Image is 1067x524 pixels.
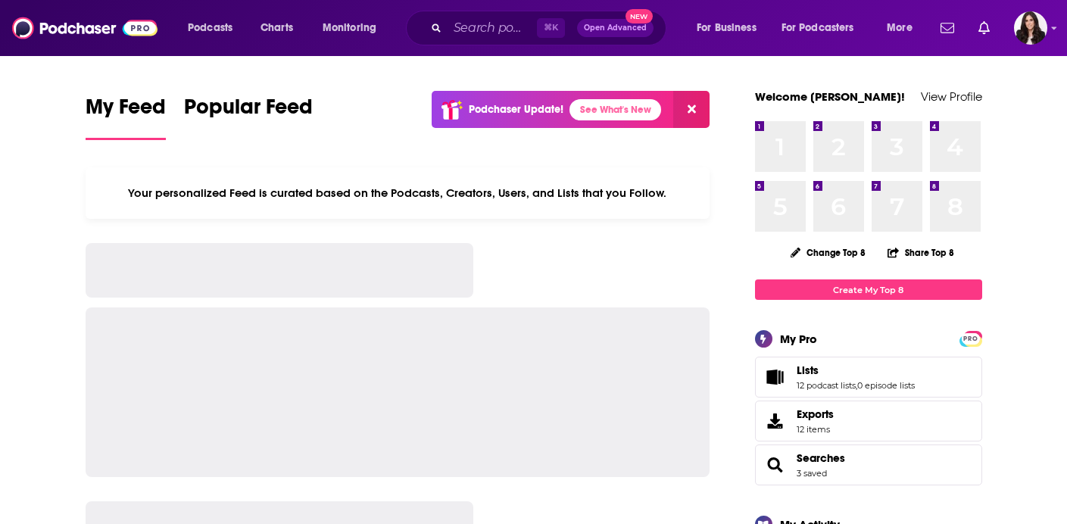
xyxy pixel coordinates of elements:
[755,279,982,300] a: Create My Top 8
[797,468,827,479] a: 3 saved
[962,332,980,344] a: PRO
[686,16,775,40] button: open menu
[251,16,302,40] a: Charts
[312,16,396,40] button: open menu
[448,16,537,40] input: Search podcasts, credits, & more...
[584,24,647,32] span: Open Advanced
[1014,11,1047,45] button: Show profile menu
[782,17,854,39] span: For Podcasters
[697,17,757,39] span: For Business
[887,17,913,39] span: More
[780,332,817,346] div: My Pro
[184,94,313,129] span: Popular Feed
[755,357,982,398] span: Lists
[772,16,876,40] button: open menu
[420,11,681,45] div: Search podcasts, credits, & more...
[934,15,960,41] a: Show notifications dropdown
[12,14,158,42] img: Podchaser - Follow, Share and Rate Podcasts
[887,238,955,267] button: Share Top 8
[86,167,710,219] div: Your personalized Feed is curated based on the Podcasts, Creators, Users, and Lists that you Follow.
[755,444,982,485] span: Searches
[760,410,791,432] span: Exports
[537,18,565,38] span: ⌘ K
[972,15,996,41] a: Show notifications dropdown
[797,407,834,421] span: Exports
[797,451,845,465] a: Searches
[797,380,856,391] a: 12 podcast lists
[797,424,834,435] span: 12 items
[577,19,654,37] button: Open AdvancedNew
[797,363,915,377] a: Lists
[626,9,653,23] span: New
[469,103,563,116] p: Podchaser Update!
[261,17,293,39] span: Charts
[184,94,313,140] a: Popular Feed
[857,380,915,391] a: 0 episode lists
[569,99,661,120] a: See What's New
[797,363,819,377] span: Lists
[856,380,857,391] span: ,
[921,89,982,104] a: View Profile
[86,94,166,140] a: My Feed
[760,366,791,388] a: Lists
[782,243,875,262] button: Change Top 8
[86,94,166,129] span: My Feed
[1014,11,1047,45] img: User Profile
[323,17,376,39] span: Monitoring
[876,16,931,40] button: open menu
[755,401,982,441] a: Exports
[188,17,232,39] span: Podcasts
[1014,11,1047,45] span: Logged in as RebeccaShapiro
[177,16,252,40] button: open menu
[962,333,980,345] span: PRO
[755,89,905,104] a: Welcome [PERSON_NAME]!
[760,454,791,476] a: Searches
